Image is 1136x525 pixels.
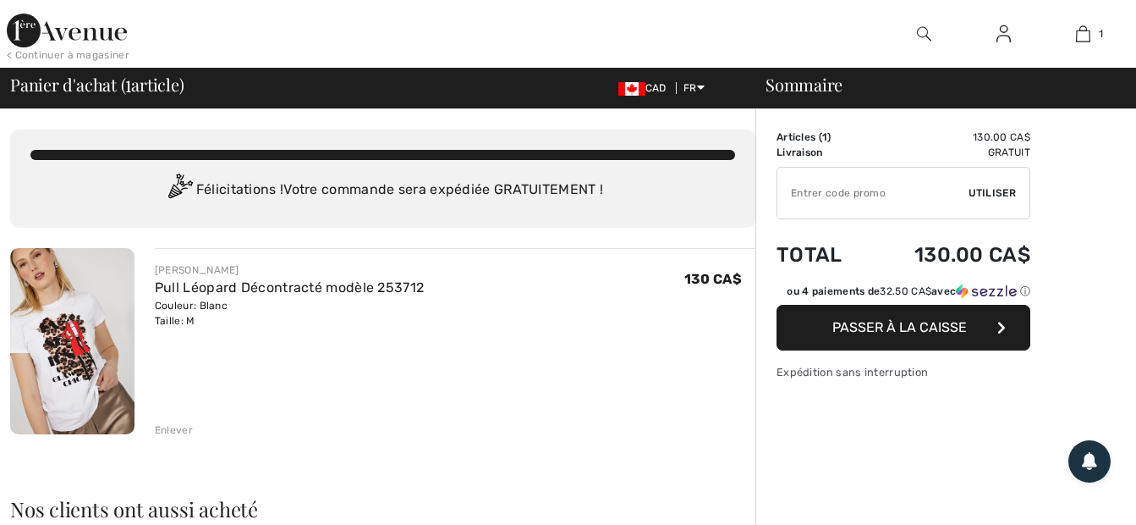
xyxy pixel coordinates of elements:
img: Pull Léopard Décontracté modèle 253712 [10,248,134,434]
img: Sezzle [956,284,1017,299]
div: [PERSON_NAME] [155,262,424,278]
img: Mon panier [1076,24,1090,44]
img: Mes infos [996,24,1011,44]
td: Gratuit [868,145,1030,160]
a: Pull Léopard Décontracté modèle 253712 [155,279,424,296]
input: Code promo [777,168,969,218]
span: Passer à la caisse [832,319,967,335]
div: Couleur: Blanc Taille: M [155,298,424,329]
span: FR [683,82,705,94]
span: CAD [618,82,673,94]
div: Enlever [155,423,193,438]
span: Utiliser [969,185,1016,201]
img: Canadian Dollar [618,82,645,96]
div: ou 4 paiements de32.50 CA$avecSezzle Cliquez pour en savoir plus sur Sezzle [777,284,1030,305]
div: Sommaire [745,76,1126,93]
td: Livraison [777,145,868,160]
h2: Nos clients ont aussi acheté [10,499,755,519]
div: Félicitations ! Votre commande sera expédiée GRATUITEMENT ! [30,174,735,207]
span: 1 [125,72,131,94]
a: Se connecter [983,24,1024,45]
span: 1 [822,131,827,143]
img: Congratulation2.svg [162,174,196,207]
button: Passer à la caisse [777,305,1030,351]
div: Expédition sans interruption [777,364,1030,380]
img: recherche [917,24,931,44]
span: 1 [1099,26,1103,41]
span: 130 CA$ [684,271,742,287]
div: ou 4 paiements de avec [787,284,1030,299]
td: Total [777,226,868,284]
img: 1ère Avenue [7,14,127,47]
td: 130.00 CA$ [868,130,1030,145]
td: 130.00 CA$ [868,226,1030,284]
td: Articles ( ) [777,130,868,145]
div: < Continuer à magasiner [7,47,129,63]
a: 1 [1044,24,1122,44]
span: Panier d'achat ( article) [10,76,184,93]
span: 32.50 CA$ [880,285,931,297]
